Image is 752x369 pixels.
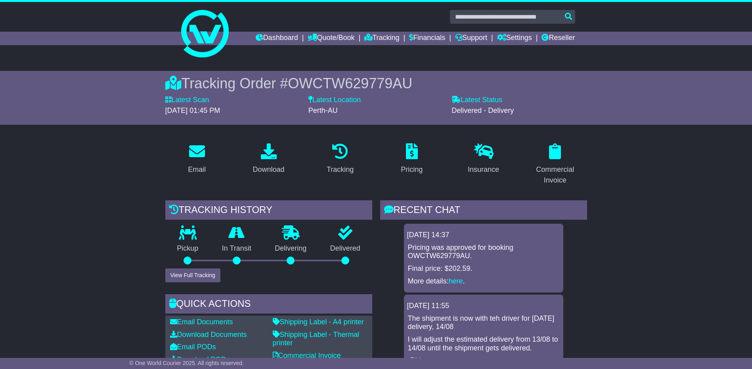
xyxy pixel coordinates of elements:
div: Email [188,164,206,175]
span: OWCTW629779AU [288,75,412,91]
a: Tracking [364,32,399,45]
span: Perth-AU [308,107,338,114]
div: Insurance [468,164,499,175]
a: Shipping Label - Thermal printer [273,331,360,347]
div: Download [253,164,284,175]
p: Delivered [318,244,372,253]
a: Email Documents [170,318,233,326]
button: View Full Tracking [165,268,220,282]
a: here [449,277,463,285]
div: Commercial Invoice [528,164,582,186]
p: In Transit [210,244,263,253]
a: Reseller [542,32,575,45]
a: Tracking [321,141,359,178]
div: [DATE] 14:37 [407,231,560,240]
a: Download [247,141,289,178]
label: Latest Location [308,96,361,105]
a: Financials [409,32,445,45]
a: Dashboard [256,32,298,45]
span: [DATE] 01:45 PM [165,107,220,114]
p: Delivering [263,244,319,253]
a: Download PODs [170,356,230,363]
p: -Rhiza [408,356,559,365]
div: Tracking Order # [165,75,587,92]
a: Pricing [396,141,428,178]
a: Shipping Label - A4 printer [273,318,364,326]
a: Email PODs [170,343,216,351]
p: Pickup [165,244,210,253]
div: Pricing [401,164,423,175]
div: RECENT CHAT [380,200,587,222]
a: Quote/Book [308,32,354,45]
a: Email [183,141,211,178]
span: Delivered - Delivery [452,107,514,114]
div: Quick Actions [165,294,372,316]
a: Settings [497,32,532,45]
a: Commercial Invoice [273,352,341,359]
a: Commercial Invoice [523,141,587,188]
label: Latest Scan [165,96,209,105]
p: Pricing was approved for booking OWCTW629779AU. [408,243,559,261]
a: Insurance [463,141,504,178]
div: [DATE] 11:55 [407,302,560,310]
p: More details: . [408,277,559,286]
span: © One World Courier 2025. All rights reserved. [129,360,244,366]
a: Support [455,32,487,45]
p: The shipment is now with teh driver for [DATE] delivery, 14/08 [408,314,559,331]
a: Download Documents [170,331,247,339]
div: Tracking history [165,200,372,222]
p: Final price: $202.59. [408,264,559,273]
p: I will adjust the estimated delivery from 13/08 to 14/08 until the shipment gets delivered. [408,335,559,352]
label: Latest Status [452,96,502,105]
div: Tracking [327,164,354,175]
